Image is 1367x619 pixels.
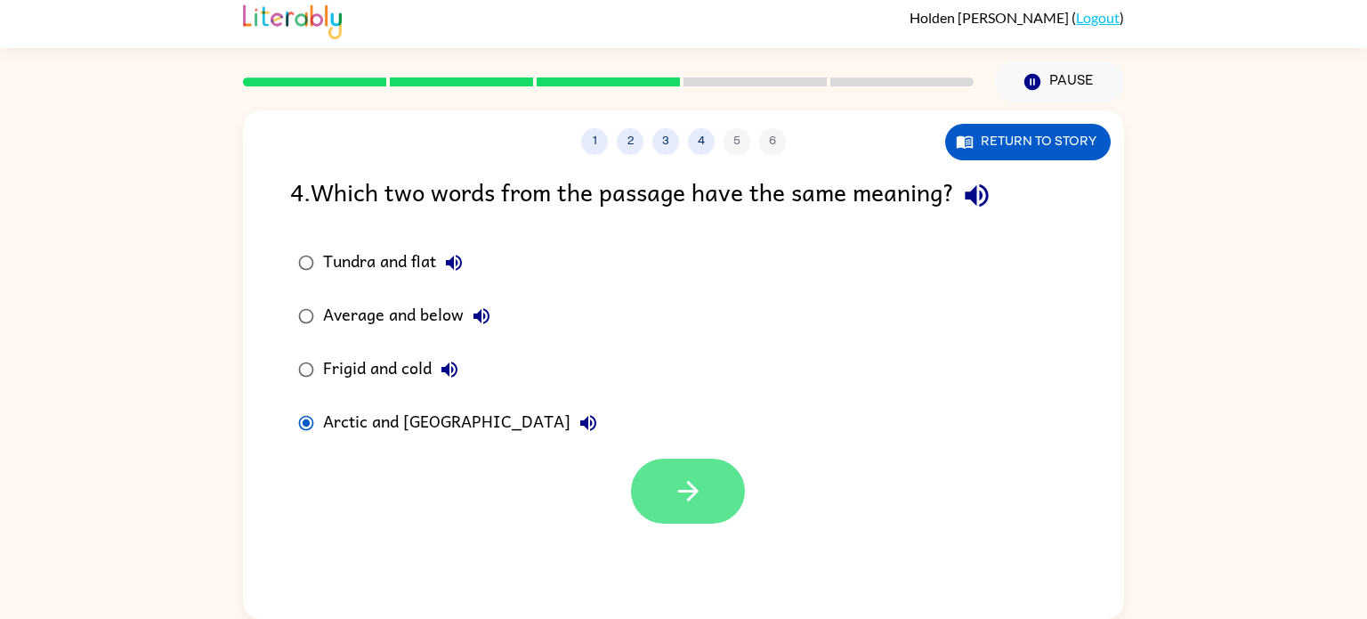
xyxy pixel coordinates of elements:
div: Tundra and flat [323,245,472,281]
div: 4 . Which two words from the passage have the same meaning? [290,173,1077,218]
a: Logout [1076,9,1120,26]
div: ( ) [910,9,1124,26]
div: Average and below [323,298,499,334]
button: Tundra and flat [436,245,472,281]
button: 4 [688,128,715,155]
button: 2 [617,128,643,155]
span: Holden [PERSON_NAME] [910,9,1072,26]
button: Average and below [464,298,499,334]
button: Pause [995,61,1124,102]
button: 3 [652,128,679,155]
button: Arctic and [GEOGRAPHIC_DATA] [570,405,606,441]
div: Arctic and [GEOGRAPHIC_DATA] [323,405,606,441]
button: Frigid and cold [432,352,467,387]
button: 1 [581,128,608,155]
div: Frigid and cold [323,352,467,387]
button: Return to story [945,124,1111,160]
